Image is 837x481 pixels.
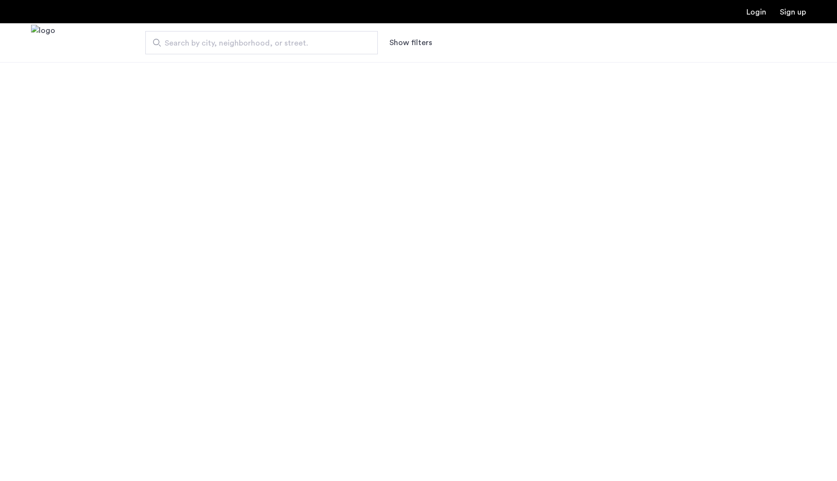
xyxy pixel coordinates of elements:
span: Search by city, neighborhood, or street. [165,37,351,49]
a: Login [746,8,766,16]
button: Show or hide filters [389,37,432,48]
a: Cazamio Logo [31,25,55,61]
a: Registration [780,8,806,16]
img: logo [31,25,55,61]
input: Apartment Search [145,31,378,54]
